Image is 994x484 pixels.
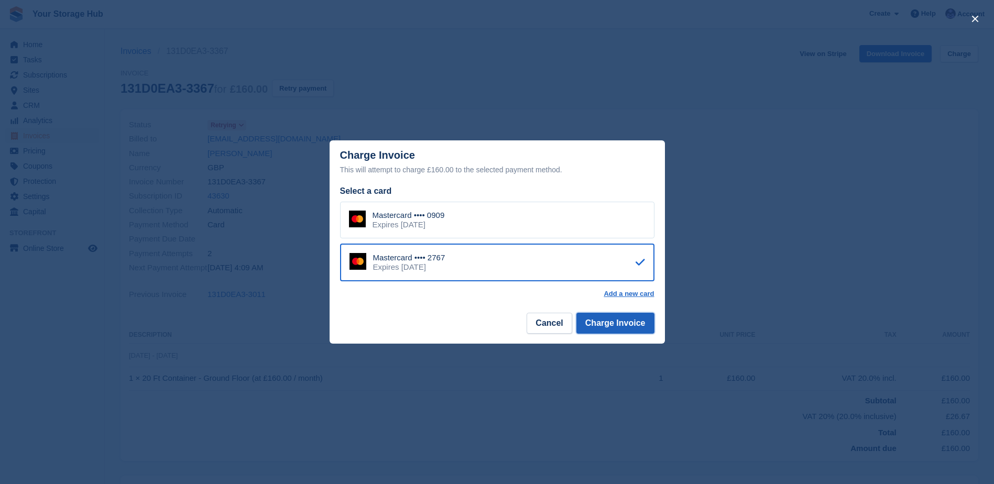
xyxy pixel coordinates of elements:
[340,149,654,176] div: Charge Invoice
[373,220,445,229] div: Expires [DATE]
[340,163,654,176] div: This will attempt to charge £160.00 to the selected payment method.
[373,262,445,272] div: Expires [DATE]
[349,211,366,227] img: Mastercard Logo
[604,290,654,298] a: Add a new card
[373,211,445,220] div: Mastercard •••• 0909
[527,313,572,334] button: Cancel
[967,10,984,27] button: close
[576,313,654,334] button: Charge Invoice
[349,253,366,270] img: Mastercard Logo
[373,253,445,262] div: Mastercard •••• 2767
[340,185,654,197] div: Select a card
